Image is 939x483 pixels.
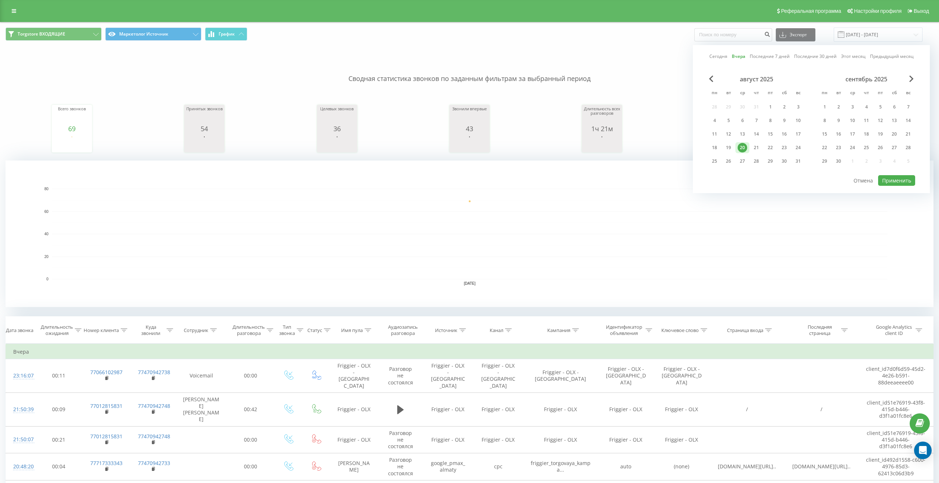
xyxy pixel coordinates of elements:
[205,27,247,41] button: График
[779,116,789,125] div: 9
[876,129,885,139] div: 19
[6,161,933,307] svg: A chart.
[388,429,413,450] span: Разговор не состоялся
[6,59,933,84] p: Сводная статистика звонков по заданным фильтрам за выбранный период
[791,115,805,126] div: вс 10 авг. 2025 г.
[330,453,378,480] td: [PERSON_NAME]
[227,359,274,393] td: 00:00
[820,143,829,152] div: 22
[834,129,843,139] div: 16
[800,324,839,336] div: Последняя страница
[873,115,887,126] div: пт 12 сент. 2025 г.
[845,142,859,153] div: ср 24 сент. 2025 г.
[873,142,887,153] div: пт 26 сент. 2025 г.
[330,359,378,393] td: Friggier - OLX - [GEOGRAPHIC_DATA]
[832,102,845,113] div: вт 2 сент. 2025 г.
[791,102,805,113] div: вс 3 авг. 2025 г.
[878,175,915,186] button: Применить
[779,88,790,99] abbr: суббота
[777,156,791,167] div: сб 30 авг. 2025 г.
[914,8,929,14] span: Выход
[818,142,832,153] div: пн 22 сент. 2025 г.
[818,115,832,126] div: пн 8 сент. 2025 г.
[735,129,749,140] div: ср 13 авг. 2025 г.
[219,32,235,37] span: График
[901,129,915,140] div: вс 21 сент. 2025 г.
[901,115,915,126] div: вс 14 сент. 2025 г.
[793,129,803,139] div: 17
[887,129,901,140] div: сб 20 сент. 2025 г.
[723,88,734,99] abbr: вторник
[776,28,815,41] button: Экспорт
[44,255,49,259] text: 20
[793,102,803,112] div: 3
[766,156,775,166] div: 29
[738,143,747,152] div: 20
[388,365,413,386] span: Разговор не состоялся
[876,102,885,112] div: 5
[887,142,901,153] div: сб 27 сент. 2025 г.
[763,156,777,167] div: пт 29 авг. 2025 г.
[914,442,932,459] div: Open Intercom Messenger
[186,132,223,154] svg: A chart.
[721,142,735,153] div: вт 19 авг. 2025 г.
[661,327,699,333] div: Ключевое слово
[766,143,775,152] div: 22
[584,132,620,154] svg: A chart.
[738,116,747,125] div: 6
[847,88,858,99] abbr: среда
[766,116,775,125] div: 8
[6,327,33,333] div: Дата звонка
[834,143,843,152] div: 23
[862,143,871,152] div: 25
[875,88,886,99] abbr: пятница
[903,116,913,125] div: 14
[845,102,859,113] div: ср 3 сент. 2025 г.
[13,460,28,474] div: 20:48:20
[547,327,570,333] div: Кампания
[54,132,90,154] svg: A chart.
[820,156,829,166] div: 29
[451,132,488,154] div: A chart.
[794,53,837,60] a: Последние 30 дней
[423,426,473,453] td: Friggier - OLX
[330,426,378,453] td: Friggier - OLX
[738,156,747,166] div: 27
[889,88,900,99] abbr: суббота
[473,392,523,426] td: Friggier - OLX
[854,8,902,14] span: Настройки профиля
[6,27,102,41] button: Torgstore ВХОДЯЩИЕ
[777,102,791,113] div: сб 2 авг. 2025 г.
[781,8,841,14] span: Реферальная программа
[175,359,227,393] td: Voicemail
[749,156,763,167] div: чт 28 авг. 2025 г.
[845,115,859,126] div: ср 10 сент. 2025 г.
[861,88,872,99] abbr: четверг
[859,453,933,480] td: client_id 492d1558-c600-4976-85d3-62413c06d3b9
[763,115,777,126] div: пт 8 авг. 2025 г.
[862,116,871,125] div: 11
[724,129,733,139] div: 12
[319,132,355,154] svg: A chart.
[721,129,735,140] div: вт 12 авг. 2025 г.
[6,344,933,359] td: Вчера
[604,324,643,336] div: Идентификатор объявления
[423,392,473,426] td: Friggier - OLX
[423,359,473,393] td: Friggier - OLX - [GEOGRAPHIC_DATA]
[749,142,763,153] div: чт 21 авг. 2025 г.
[36,392,82,426] td: 00:09
[752,116,761,125] div: 7
[848,129,857,139] div: 17
[749,129,763,140] div: чт 14 авг. 2025 г.
[735,115,749,126] div: ср 6 авг. 2025 г.
[473,453,523,480] td: cpc
[874,324,914,336] div: Google Analytics client ID
[473,359,523,393] td: Friggier - OLX - [GEOGRAPHIC_DATA]
[832,129,845,140] div: вт 16 сент. 2025 г.
[763,142,777,153] div: пт 22 авг. 2025 г.
[833,88,844,99] abbr: вторник
[708,142,721,153] div: пн 18 авг. 2025 г.
[531,460,591,473] span: friggier_torgovaya_kampa...
[859,142,873,153] div: чт 25 сент. 2025 г.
